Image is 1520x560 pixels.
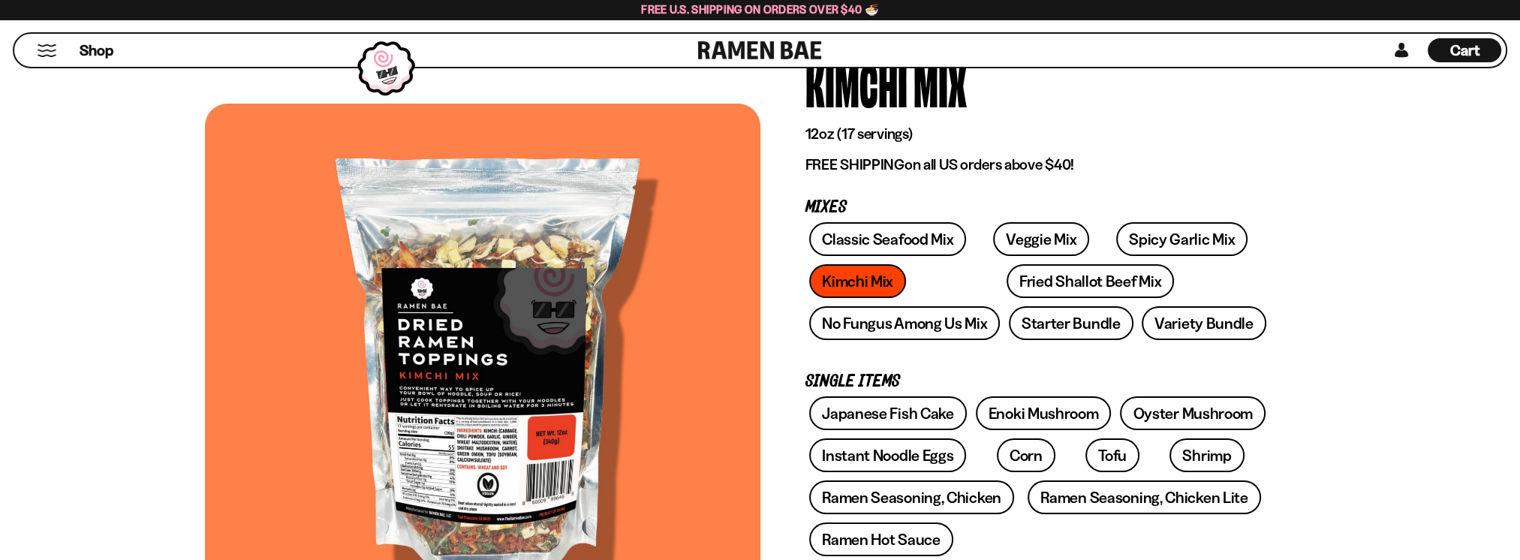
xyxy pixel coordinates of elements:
p: 12oz (17 servings) [805,125,1271,143]
a: Fried Shallot Beef Mix [1007,264,1174,298]
span: Free U.S. Shipping on Orders over $40 🍜 [641,2,879,17]
span: Shop [80,41,113,61]
span: Cart [1450,41,1479,59]
a: Variety Bundle [1142,306,1266,340]
div: Kimchi [805,56,907,112]
a: Ramen Seasoning, Chicken [809,480,1014,514]
a: Ramen Seasoning, Chicken Lite [1028,480,1260,514]
p: Single Items [805,375,1271,389]
a: No Fungus Among Us Mix [809,306,1000,340]
div: Mix [914,56,967,112]
a: Enoki Mushroom [976,396,1112,430]
p: Mixes [805,200,1271,215]
a: Instant Noodle Eggs [809,438,966,472]
a: Classic Seafood Mix [809,222,966,256]
a: Shrimp [1169,438,1244,472]
div: Cart [1428,34,1501,67]
a: Ramen Hot Sauce [809,522,953,556]
a: Starter Bundle [1009,306,1133,340]
a: Oyster Mushroom [1120,396,1266,430]
a: Spicy Garlic Mix [1116,222,1248,256]
a: Shop [80,38,113,62]
button: Mobile Menu Trigger [37,44,57,57]
a: Tofu [1085,438,1139,472]
a: Veggie Mix [993,222,1089,256]
p: on all US orders above $40! [805,155,1271,174]
a: Japanese Fish Cake [809,396,967,430]
strong: FREE SHIPPING [805,155,904,173]
a: Corn [997,438,1055,472]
